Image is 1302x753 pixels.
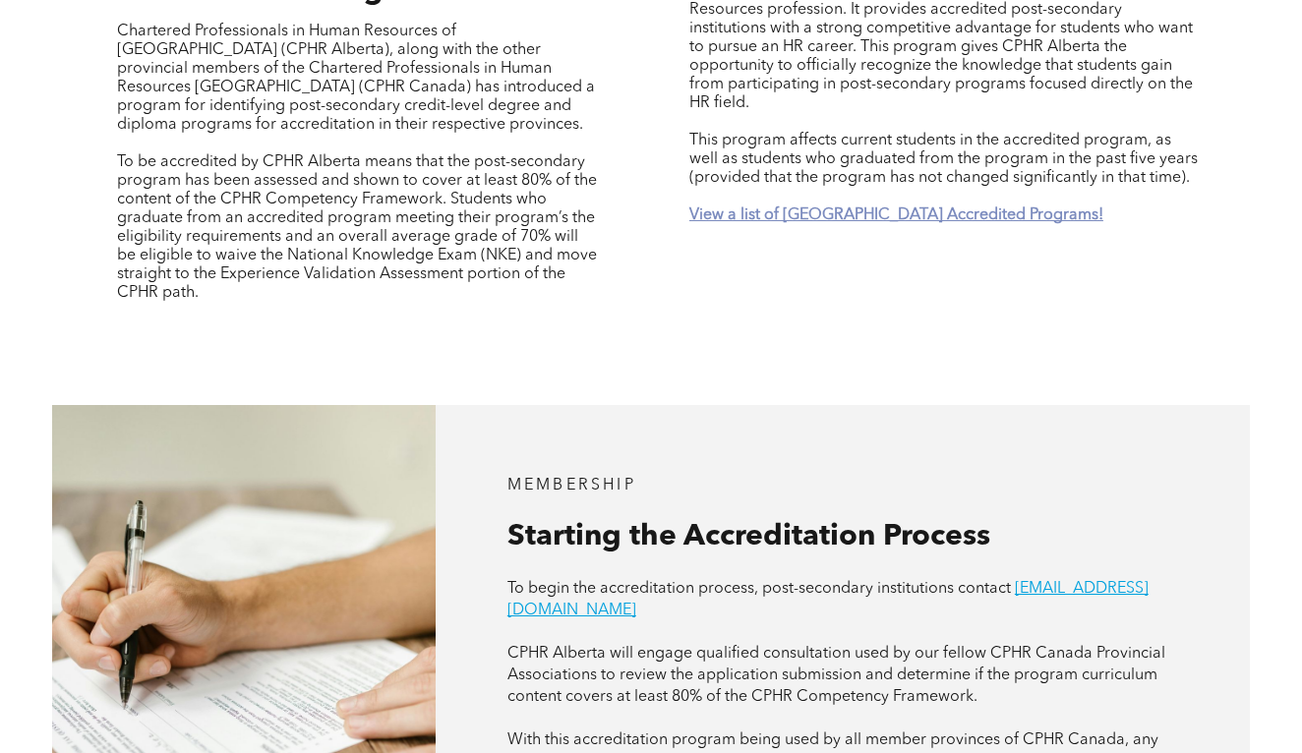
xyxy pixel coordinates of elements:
span: CPHR Alberta will engage qualified consultation used by our fellow CPHR Canada Provincial Associa... [507,646,1165,705]
span: MEMBERSHIP [507,478,636,493]
span: Chartered Professionals in Human Resources of [GEOGRAPHIC_DATA] (CPHR Alberta), along with the ot... [117,24,595,133]
a: View a list of [GEOGRAPHIC_DATA] Accredited Programs! [689,207,1103,223]
span: To be accredited by CPHR Alberta means that the post-secondary program has been assessed and show... [117,154,597,301]
a: [EMAIL_ADDRESS][DOMAIN_NAME] [507,581,1149,618]
span: To begin the accreditation process, post-secondary institutions contact [507,581,1011,597]
span: This program affects current students in the accredited program, as well as students who graduate... [689,133,1198,186]
span: Starting the Accreditation Process [507,522,990,551]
